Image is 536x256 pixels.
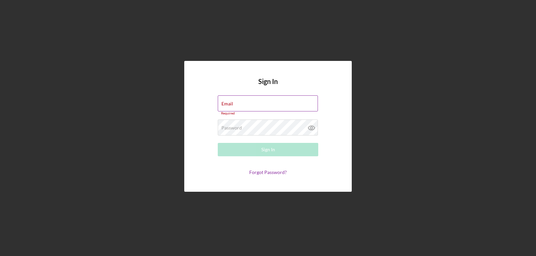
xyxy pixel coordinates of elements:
div: Required [218,111,318,115]
label: Password [221,125,242,131]
a: Forgot Password? [249,169,287,175]
button: Sign In [218,143,318,156]
h4: Sign In [258,78,278,95]
div: Sign In [261,143,275,156]
label: Email [221,101,233,106]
